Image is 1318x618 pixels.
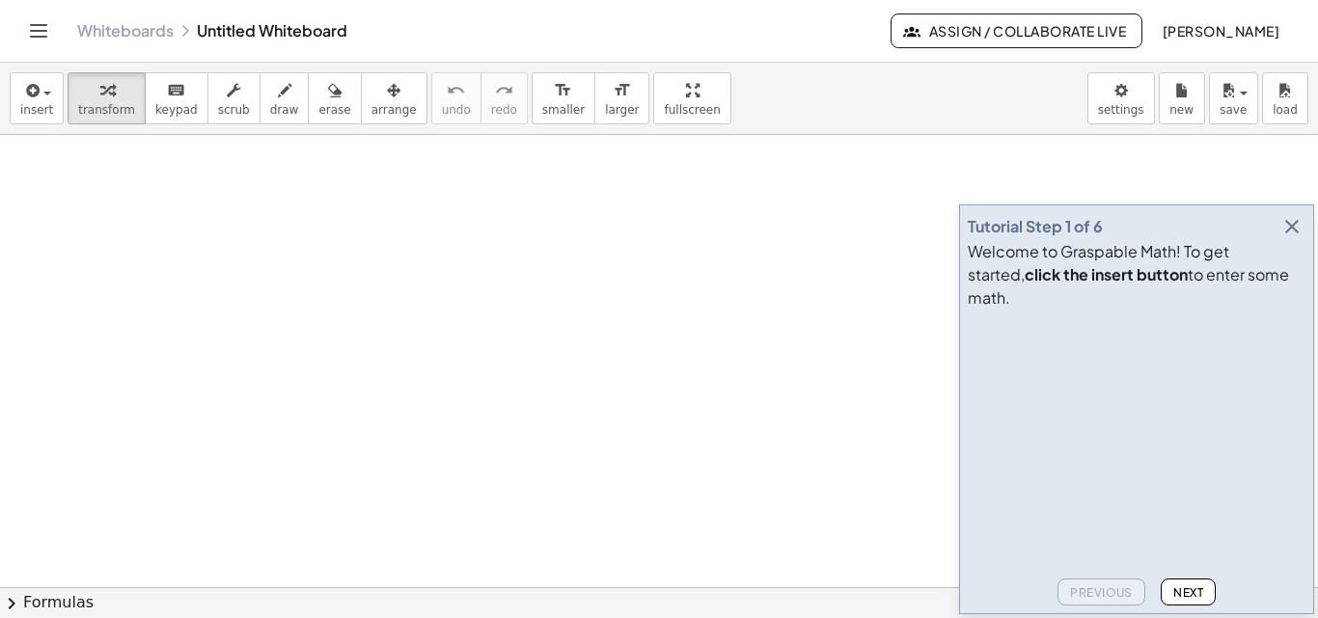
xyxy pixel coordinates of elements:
button: fullscreen [653,72,730,124]
button: format_sizesmaller [532,72,595,124]
span: fullscreen [664,103,720,117]
span: new [1169,103,1194,117]
button: transform [68,72,146,124]
a: Whiteboards [77,21,174,40]
span: load [1273,103,1298,117]
button: redoredo [481,72,528,124]
button: save [1209,72,1258,124]
button: arrange [361,72,427,124]
button: settings [1087,72,1155,124]
button: scrub [207,72,261,124]
button: Assign / Collaborate Live [891,13,1142,48]
span: [PERSON_NAME] [1162,22,1279,40]
span: undo [442,103,471,117]
span: save [1220,103,1247,117]
span: larger [605,103,639,117]
span: draw [270,103,299,117]
button: keyboardkeypad [145,72,208,124]
i: format_size [554,79,572,102]
button: draw [260,72,310,124]
button: insert [10,72,64,124]
i: redo [495,79,513,102]
span: settings [1098,103,1144,117]
span: Assign / Collaborate Live [907,22,1126,40]
button: undoundo [431,72,481,124]
b: click the insert button [1025,264,1188,284]
button: Next [1161,578,1216,605]
button: load [1262,72,1308,124]
i: format_size [613,79,631,102]
span: redo [491,103,517,117]
div: Tutorial Step 1 of 6 [968,215,1103,238]
span: arrange [371,103,417,117]
span: erase [318,103,350,117]
i: keyboard [167,79,185,102]
button: erase [308,72,361,124]
button: format_sizelarger [594,72,649,124]
button: Toggle navigation [23,15,54,46]
span: smaller [542,103,585,117]
span: transform [78,103,135,117]
span: scrub [218,103,250,117]
span: keypad [155,103,198,117]
span: Next [1173,585,1203,600]
button: new [1159,72,1205,124]
div: Welcome to Graspable Math! To get started, to enter some math. [968,240,1305,309]
i: undo [447,79,465,102]
button: [PERSON_NAME] [1146,13,1295,48]
span: insert [20,103,53,117]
